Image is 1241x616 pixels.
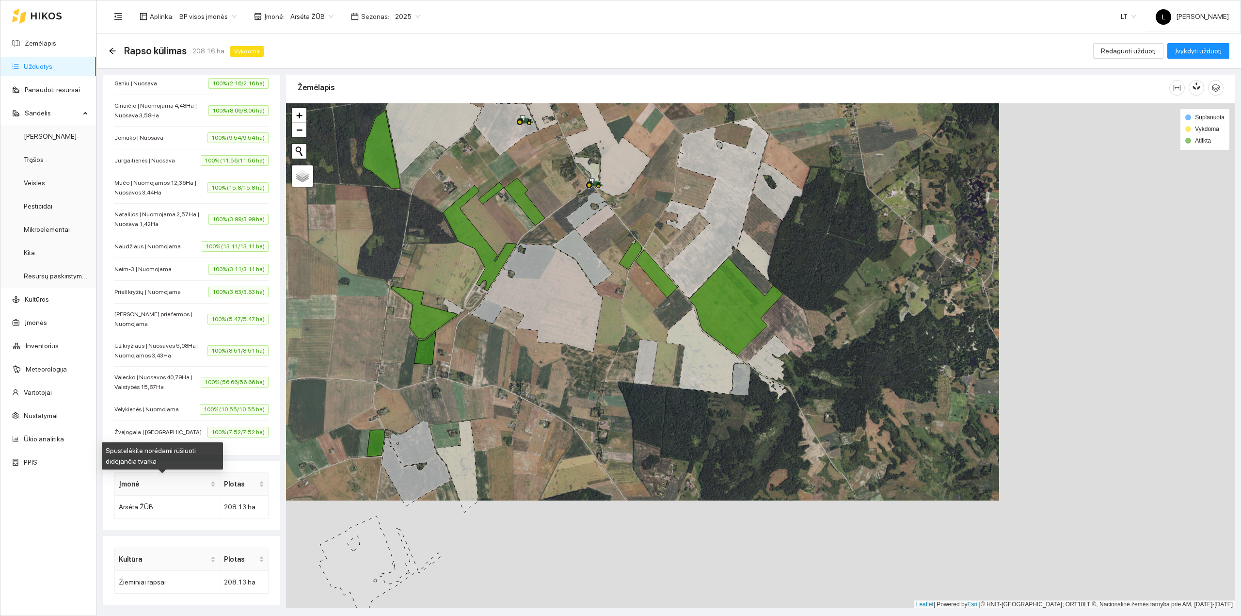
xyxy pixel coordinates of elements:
[290,9,334,24] span: Arsėta ŽŪB
[1170,84,1184,92] span: column-width
[114,156,180,165] span: Jurgaitienės | Nuosava
[114,210,208,229] span: Natalijos | Nuomojama 2,57Ha | Nuosava 1,42Ha
[230,46,264,57] span: Vykdoma
[1093,47,1163,55] a: Redaguoti užduotį
[1156,13,1229,20] span: [PERSON_NAME]
[202,241,269,252] span: 100% (13.11/13.11 ha)
[916,601,934,608] a: Leaflet
[115,548,220,571] th: this column's title is Kultūra,this column is sortable
[1167,43,1229,59] button: Įvykdyti užduotį
[208,78,269,89] span: 100% (2.16/2.16 ha)
[1195,114,1225,121] span: Suplanuota
[914,600,1235,609] div: | Powered by © HNIT-[GEOGRAPHIC_DATA]; ORT10LT ©, Nacionalinė žemės tarnyba prie AM, [DATE]-[DATE]
[1195,126,1219,132] span: Vykdoma
[208,287,269,297] span: 100% (3.63/3.63 ha)
[208,214,269,225] span: 100% (3.99/3.99 ha)
[201,155,269,166] span: 100% (11.56/11.56 ha)
[26,365,67,373] a: Meteorologija
[292,165,313,187] a: Layers
[114,341,207,360] span: Už kryžiaus | Nuosavos 5,08Ha | Nuomojamos 3,43Ha
[207,132,269,143] span: 100% (9.54/9.54 ha)
[115,571,220,594] td: Žieminiai rapsai
[25,103,80,123] span: Sandėlis
[114,79,162,88] span: Geniu | Nuosava
[109,47,116,55] span: arrow-left
[25,39,56,47] a: Žemėlapis
[24,272,89,280] a: Resursų paskirstymas
[1101,46,1156,56] span: Redaguoti užduotį
[109,7,128,26] button: menu-fold
[24,249,35,257] a: Kita
[220,548,269,571] th: this column's title is Plotas,this column is sortable
[24,389,52,396] a: Vartotojai
[979,601,981,608] span: |
[207,182,269,193] span: 100% (15.8/15.8 ha)
[114,101,208,120] span: Ginaičio | Nuomojama 4,48Ha | Nuosava 3,58Ha
[1169,80,1185,96] button: column-width
[114,405,184,414] span: Velykienės | Nuomojama
[1121,9,1136,24] span: LT
[351,13,359,20] span: calendar
[24,435,64,443] a: Ūkio analitika
[208,264,269,275] span: 100% (3.11/3.11 ha)
[124,43,187,59] span: Rapso kūlimas
[114,242,186,251] span: Naudžiaus | Nuomojama
[24,226,70,233] a: Mikroelementai
[254,13,262,20] span: shop
[114,12,123,21] span: menu-fold
[24,458,37,466] a: PPIS
[114,309,207,329] span: [PERSON_NAME] prie fermos | Nuomojama
[220,496,269,519] td: 208.13 ha
[208,105,269,116] span: 100% (8.06/8.06 ha)
[192,46,224,56] span: 208.16 ha
[140,13,147,20] span: layout
[220,571,269,594] td: 208.13 ha
[114,427,207,437] span: Žvejogala | [GEOGRAPHIC_DATA]
[292,123,306,137] a: Zoom out
[201,377,269,388] span: 100% (56.66/56.66 ha)
[119,554,208,565] span: Kultūra
[114,287,186,297] span: Prieš kryžių | Nuomojama
[395,9,420,24] span: 2025
[119,479,208,489] span: Įmonė
[220,473,269,496] th: this column's title is Plotas,this column is sortable
[179,9,237,24] span: BP visos įmonės
[296,109,302,121] span: +
[207,314,269,324] span: 100% (5.47/5.47 ha)
[207,427,269,438] span: 100% (7.52/7.52 ha)
[361,11,389,22] span: Sezonas :
[24,202,52,210] a: Pesticidai
[1093,43,1163,59] button: Redaguoti užduotį
[115,473,220,496] th: this column's title is Įmonė,this column is sortable
[24,412,58,420] a: Nustatymai
[968,601,978,608] a: Esri
[200,404,269,415] span: 100% (10.55/10.55 ha)
[25,86,80,94] a: Panaudoti resursai
[296,124,302,136] span: −
[114,133,168,143] span: Joniuko | Nuosava
[224,479,257,489] span: Plotas
[115,496,220,519] td: Arsėta ŽŪB
[109,47,116,55] div: Atgal
[292,144,306,159] button: Initiate a new search
[24,156,44,163] a: Trąšos
[24,132,77,140] a: [PERSON_NAME]
[1162,9,1165,25] span: L
[25,319,47,326] a: Įmonės
[24,179,45,187] a: Veislės
[298,74,1169,101] div: Žemėlapis
[292,108,306,123] a: Zoom in
[24,63,52,70] a: Užduotys
[224,554,257,565] span: Plotas
[1175,46,1222,56] span: Įvykdyti užduotį
[102,442,223,470] div: Spustelėkite norėdami rūšiuoti didėjančia tvarka
[114,264,176,274] span: Neim-3 | Nuomojama
[114,178,207,197] span: Mučo | Nuomojamos 12,36Ha | Nuosavos 3,44Ha
[264,11,285,22] span: Įmonė :
[207,345,269,356] span: 100% (8.51/8.51 ha)
[114,373,201,392] span: Valecko | Nuosavos 40,79Ha | Valstybės 15,87Ha
[26,342,59,350] a: Inventorius
[1195,137,1211,144] span: Atlikta
[25,295,49,303] a: Kultūros
[150,11,174,22] span: Aplinka :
